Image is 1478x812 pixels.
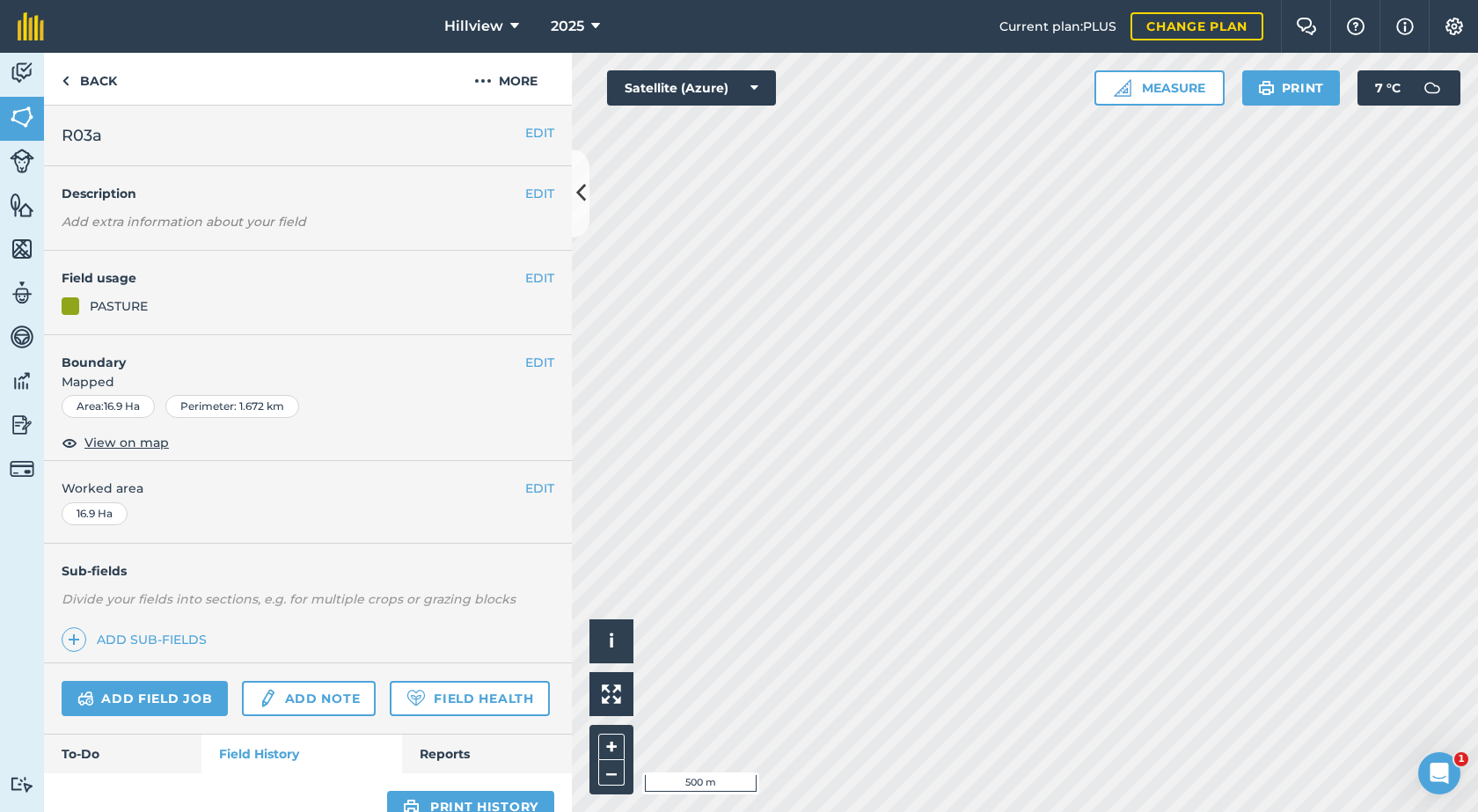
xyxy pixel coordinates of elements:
h4: Sub-fields [44,561,572,581]
img: Two speech bubbles overlapping with the left bubble in the forefront [1296,18,1317,35]
img: svg+xml;base64,PD94bWwgdmVyc2lvbj0iMS4wIiBlbmNvZGluZz0idXRmLTgiPz4KPCEtLSBHZW5lcmF0b3I6IEFkb2JlIE... [10,149,34,173]
img: svg+xml;base64,PHN2ZyB4bWxucz0iaHR0cDovL3d3dy53My5vcmcvMjAwMC9zdmciIHdpZHRoPSIxOCIgaGVpZ2h0PSIyNC... [62,432,77,453]
span: i [609,630,614,652]
h4: Description [62,184,554,203]
span: 2025 [551,16,584,37]
img: svg+xml;base64,PHN2ZyB4bWxucz0iaHR0cDovL3d3dy53My5vcmcvMjAwMC9zdmciIHdpZHRoPSIxOSIgaGVpZ2h0PSIyNC... [1258,77,1275,99]
img: svg+xml;base64,PD94bWwgdmVyc2lvbj0iMS4wIiBlbmNvZGluZz0idXRmLTgiPz4KPCEtLSBHZW5lcmF0b3I6IEFkb2JlIE... [77,688,94,709]
button: 7 °C [1357,70,1460,106]
img: svg+xml;base64,PD94bWwgdmVyc2lvbj0iMS4wIiBlbmNvZGluZz0idXRmLTgiPz4KPCEtLSBHZW5lcmF0b3I6IEFkb2JlIE... [10,776,34,793]
a: To-Do [44,735,201,773]
img: svg+xml;base64,PHN2ZyB4bWxucz0iaHR0cDovL3d3dy53My5vcmcvMjAwMC9zdmciIHdpZHRoPSI1NiIgaGVpZ2h0PSI2MC... [10,104,34,130]
span: Hillview [444,16,503,37]
img: fieldmargin Logo [18,12,44,40]
img: Ruler icon [1114,79,1131,97]
em: Divide your fields into sections, e.g. for multiple crops or grazing blocks [62,591,516,607]
button: Measure [1094,70,1225,106]
img: svg+xml;base64,PD94bWwgdmVyc2lvbj0iMS4wIiBlbmNvZGluZz0idXRmLTgiPz4KPCEtLSBHZW5lcmF0b3I6IEFkb2JlIE... [258,688,277,709]
div: Perimeter : 1.672 km [165,395,299,418]
img: Four arrows, one pointing top left, one top right, one bottom right and the last bottom left [602,684,621,704]
span: View on map [84,433,169,452]
button: Print [1242,70,1341,106]
em: Add extra information about your field [62,214,306,230]
a: Add sub-fields [62,627,214,652]
img: svg+xml;base64,PHN2ZyB4bWxucz0iaHR0cDovL3d3dy53My5vcmcvMjAwMC9zdmciIHdpZHRoPSI5IiBoZWlnaHQ9IjI0Ii... [62,70,70,91]
a: Field Health [390,681,549,716]
img: svg+xml;base64,PHN2ZyB4bWxucz0iaHR0cDovL3d3dy53My5vcmcvMjAwMC9zdmciIHdpZHRoPSI1NiIgaGVpZ2h0PSI2MC... [10,192,34,218]
button: EDIT [525,123,554,143]
div: 16.9 Ha [62,502,128,525]
img: svg+xml;base64,PHN2ZyB4bWxucz0iaHR0cDovL3d3dy53My5vcmcvMjAwMC9zdmciIHdpZHRoPSI1NiIgaGVpZ2h0PSI2MC... [10,236,34,262]
a: Add note [242,681,376,716]
img: svg+xml;base64,PHN2ZyB4bWxucz0iaHR0cDovL3d3dy53My5vcmcvMjAwMC9zdmciIHdpZHRoPSIxNyIgaGVpZ2h0PSIxNy... [1396,16,1414,37]
button: + [598,734,625,760]
a: Add field job [62,681,228,716]
img: svg+xml;base64,PD94bWwgdmVyc2lvbj0iMS4wIiBlbmNvZGluZz0idXRmLTgiPz4KPCEtLSBHZW5lcmF0b3I6IEFkb2JlIE... [10,412,34,438]
iframe: Intercom live chat [1418,752,1460,794]
button: i [589,619,633,663]
img: svg+xml;base64,PD94bWwgdmVyc2lvbj0iMS4wIiBlbmNvZGluZz0idXRmLTgiPz4KPCEtLSBHZW5lcmF0b3I6IEFkb2JlIE... [10,280,34,306]
img: svg+xml;base64,PHN2ZyB4bWxucz0iaHR0cDovL3d3dy53My5vcmcvMjAwMC9zdmciIHdpZHRoPSIxNCIgaGVpZ2h0PSIyNC... [68,629,80,650]
img: svg+xml;base64,PD94bWwgdmVyc2lvbj0iMS4wIiBlbmNvZGluZz0idXRmLTgiPz4KPCEtLSBHZW5lcmF0b3I6IEFkb2JlIE... [10,457,34,481]
img: svg+xml;base64,PD94bWwgdmVyc2lvbj0iMS4wIiBlbmNvZGluZz0idXRmLTgiPz4KPCEtLSBHZW5lcmF0b3I6IEFkb2JlIE... [10,368,34,394]
button: Satellite (Azure) [607,70,776,106]
button: EDIT [525,268,554,288]
div: PASTURE [90,296,148,316]
span: R03a [62,123,102,148]
h4: Field usage [62,268,525,288]
button: More [440,53,572,105]
a: Field History [201,735,401,773]
button: EDIT [525,479,554,498]
span: 7 ° C [1375,70,1401,106]
span: Worked area [62,479,554,498]
h4: Boundary [44,335,525,372]
button: – [598,760,625,786]
a: Change plan [1130,12,1263,40]
img: svg+xml;base64,PD94bWwgdmVyc2lvbj0iMS4wIiBlbmNvZGluZz0idXRmLTgiPz4KPCEtLSBHZW5lcmF0b3I6IEFkb2JlIE... [10,324,34,350]
img: svg+xml;base64,PHN2ZyB4bWxucz0iaHR0cDovL3d3dy53My5vcmcvMjAwMC9zdmciIHdpZHRoPSIyMCIgaGVpZ2h0PSIyNC... [474,70,492,91]
span: Current plan : PLUS [999,17,1116,36]
img: A cog icon [1444,18,1465,35]
button: EDIT [525,184,554,203]
span: Mapped [44,372,572,391]
a: Back [44,53,135,105]
img: A question mark icon [1345,18,1366,35]
img: svg+xml;base64,PD94bWwgdmVyc2lvbj0iMS4wIiBlbmNvZGluZz0idXRmLTgiPz4KPCEtLSBHZW5lcmF0b3I6IEFkb2JlIE... [1415,70,1450,106]
button: View on map [62,432,169,453]
div: Area : 16.9 Ha [62,395,155,418]
span: 1 [1454,752,1468,766]
button: EDIT [525,353,554,372]
a: Reports [402,735,572,773]
img: svg+xml;base64,PD94bWwgdmVyc2lvbj0iMS4wIiBlbmNvZGluZz0idXRmLTgiPz4KPCEtLSBHZW5lcmF0b3I6IEFkb2JlIE... [10,60,34,86]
